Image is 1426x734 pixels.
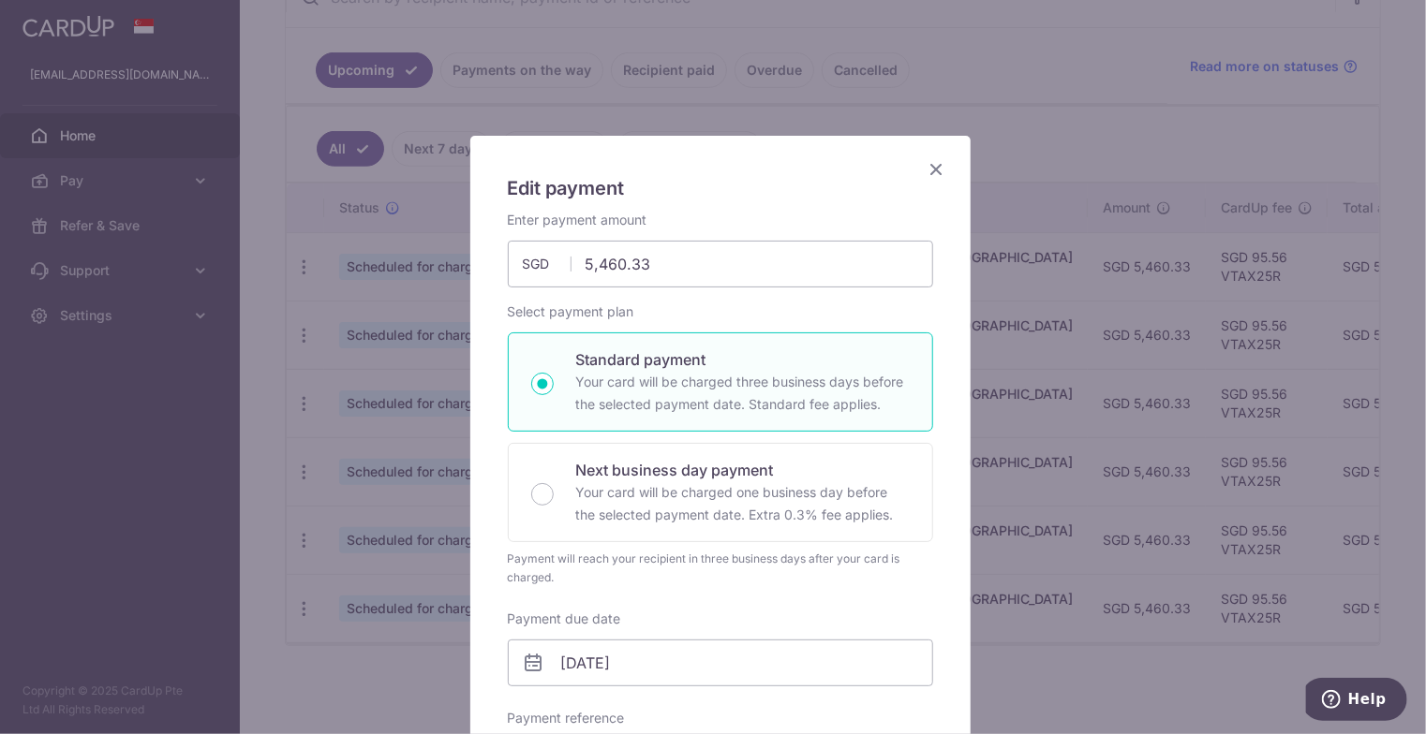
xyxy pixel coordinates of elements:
div: Payment will reach your recipient in three business days after your card is charged. [508,550,933,587]
h5: Edit payment [508,173,933,203]
p: Next business day payment [576,459,910,481]
label: Enter payment amount [508,211,647,229]
label: Payment reference [508,709,625,727]
label: Payment due date [508,609,621,628]
label: Select payment plan [508,302,634,321]
p: Your card will be charged one business day before the selected payment date. Extra 0.3% fee applies. [576,481,910,526]
span: SGD [523,255,572,273]
input: DD / MM / YYYY [508,639,933,686]
iframe: Opens a widget where you can find more information [1306,678,1407,725]
button: Close [926,158,948,181]
p: Your card will be charged three business days before the selected payment date. Standard fee appl... [576,371,910,416]
input: 0.00 [508,241,933,287]
p: Standard payment [576,348,910,371]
